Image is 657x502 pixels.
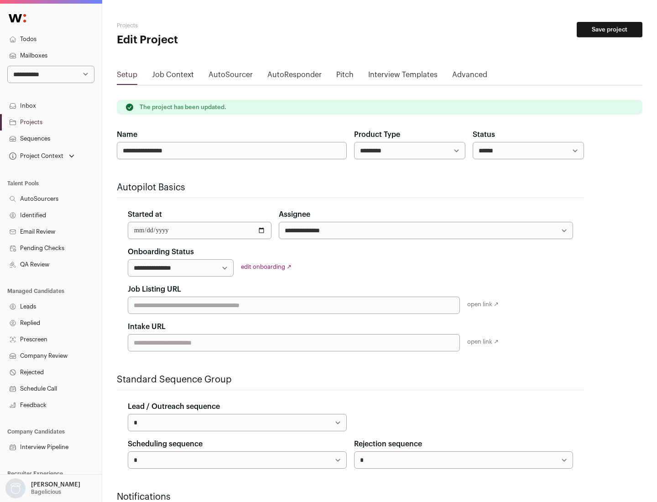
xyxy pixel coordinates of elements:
label: Status [473,129,495,140]
label: Lead / Outreach sequence [128,401,220,412]
label: Rejection sequence [354,439,422,450]
h2: Standard Sequence Group [117,373,584,386]
a: Advanced [452,69,487,84]
label: Started at [128,209,162,220]
p: [PERSON_NAME] [31,481,80,488]
label: Job Listing URL [128,284,181,295]
label: Product Type [354,129,400,140]
a: Setup [117,69,137,84]
a: AutoSourcer [209,69,253,84]
div: Project Context [7,152,63,160]
img: nopic.png [5,478,26,498]
button: Open dropdown [4,478,82,498]
a: Job Context [152,69,194,84]
a: Interview Templates [368,69,438,84]
a: Pitch [336,69,354,84]
h2: Projects [117,22,292,29]
button: Save project [577,22,642,37]
h1: Edit Project [117,33,292,47]
a: AutoResponder [267,69,322,84]
label: Onboarding Status [128,246,194,257]
a: edit onboarding ↗ [241,264,292,270]
button: Open dropdown [7,150,76,162]
img: Wellfound [4,9,31,27]
label: Intake URL [128,321,166,332]
label: Assignee [279,209,310,220]
p: Bagelicious [31,488,61,496]
h2: Autopilot Basics [117,181,584,194]
label: Name [117,129,137,140]
label: Scheduling sequence [128,439,203,450]
p: The project has been updated. [140,104,226,111]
